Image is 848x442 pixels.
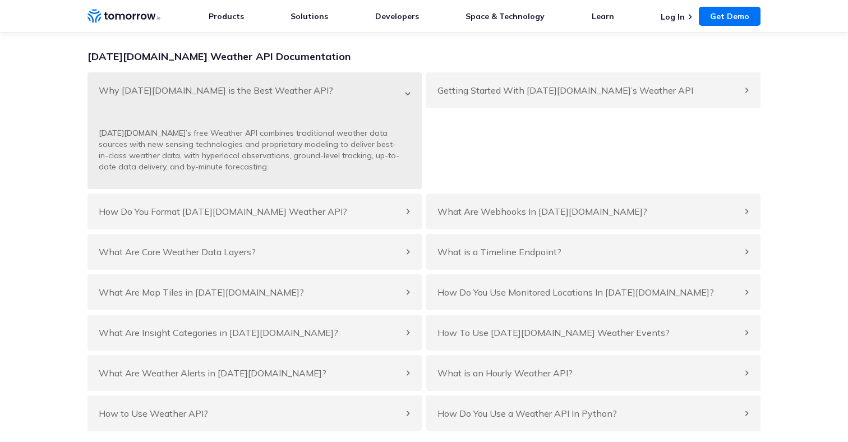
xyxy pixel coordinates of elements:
[87,355,422,391] div: What Are Weather Alerts in [DATE][DOMAIN_NAME]?
[99,286,399,299] h4: What Are Map Tiles in [DATE][DOMAIN_NAME]?
[426,395,761,431] div: How Do You Use a Weather API In Python?
[426,274,761,310] div: How Do You Use Monitored Locations In [DATE][DOMAIN_NAME]?
[99,407,399,420] h4: How to Use Weather API?
[426,194,761,229] div: What Are Webhooks In [DATE][DOMAIN_NAME]?
[291,11,328,21] a: Solutions
[437,84,738,97] h4: Getting Started With [DATE][DOMAIN_NAME]’s Weather API
[426,315,761,351] div: How To Use [DATE][DOMAIN_NAME] Weather Events?
[87,234,422,270] div: What Are Core Weather Data Layers?
[437,326,738,339] h4: How To Use [DATE][DOMAIN_NAME] Weather Events?
[437,245,738,259] h4: What is a Timeline Endpoint?
[437,407,738,420] h4: How Do You Use a Weather API In Python?
[87,50,351,63] h3: [DATE][DOMAIN_NAME] Weather API Documentation
[99,127,399,172] p: [DATE][DOMAIN_NAME]’s free Weather API combines traditional weather data sources with new sensing...
[99,245,399,259] h4: What Are Core Weather Data Layers?
[99,84,399,97] h4: Why [DATE][DOMAIN_NAME] is the Best Weather API?
[699,7,761,26] a: Get Demo
[592,11,614,21] a: Learn
[209,11,244,21] a: Products
[87,395,422,431] div: How to Use Weather API?
[87,8,160,25] a: Home link
[437,286,738,299] h4: How Do You Use Monitored Locations In [DATE][DOMAIN_NAME]?
[426,355,761,391] div: What is an Hourly Weather API?
[99,205,399,218] h4: How Do You Format [DATE][DOMAIN_NAME] Weather API?
[99,326,399,339] h4: What Are Insight Categories in [DATE][DOMAIN_NAME]?
[437,366,738,380] h4: What is an Hourly Weather API?
[426,234,761,270] div: What is a Timeline Endpoint?
[99,366,399,380] h4: What Are Weather Alerts in [DATE][DOMAIN_NAME]?
[87,72,422,108] div: Why [DATE][DOMAIN_NAME] is the Best Weather API?
[375,11,419,21] a: Developers
[661,12,685,22] a: Log In
[87,315,422,351] div: What Are Insight Categories in [DATE][DOMAIN_NAME]?
[87,194,422,229] div: How Do You Format [DATE][DOMAIN_NAME] Weather API?
[426,72,761,108] div: Getting Started With [DATE][DOMAIN_NAME]’s Weather API
[437,205,738,218] h4: What Are Webhooks In [DATE][DOMAIN_NAME]?
[466,11,545,21] a: Space & Technology
[87,274,422,310] div: What Are Map Tiles in [DATE][DOMAIN_NAME]?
